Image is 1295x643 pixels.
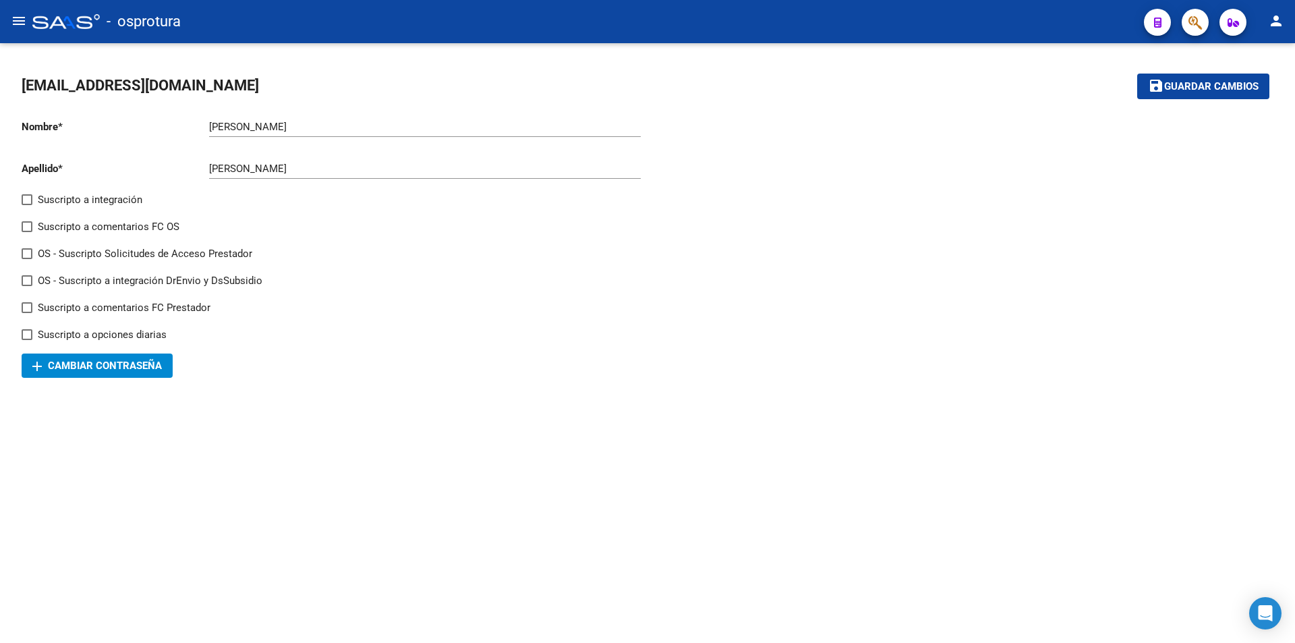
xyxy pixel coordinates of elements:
[38,219,179,235] span: Suscripto a comentarios FC OS
[38,246,252,262] span: OS - Suscripto Solicitudes de Acceso Prestador
[1137,74,1269,99] button: Guardar cambios
[29,358,45,374] mat-icon: add
[11,13,27,29] mat-icon: menu
[22,354,173,378] button: Cambiar Contraseña
[38,273,262,289] span: OS - Suscripto a integración DrEnvio y DsSubsidio
[22,161,209,176] p: Apellido
[107,7,181,36] span: - osprotura
[32,360,162,372] span: Cambiar Contraseña
[1164,81,1259,93] span: Guardar cambios
[1249,597,1282,630] div: Open Intercom Messenger
[22,77,259,94] span: [EMAIL_ADDRESS][DOMAIN_NAME]
[1268,13,1284,29] mat-icon: person
[22,119,209,134] p: Nombre
[38,300,210,316] span: Suscripto a comentarios FC Prestador
[38,327,167,343] span: Suscripto a opciones diarias
[1148,78,1164,94] mat-icon: save
[38,192,142,208] span: Suscripto a integración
